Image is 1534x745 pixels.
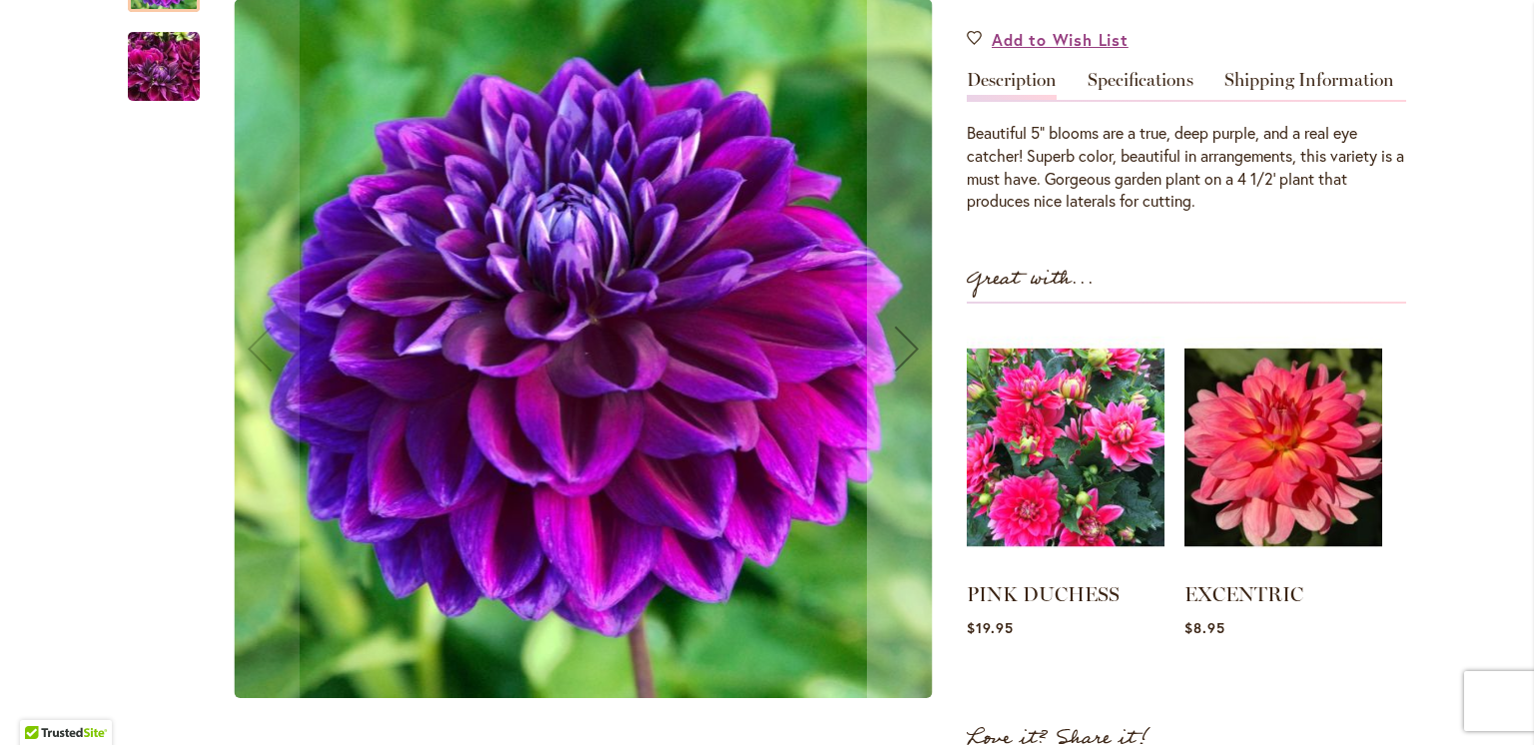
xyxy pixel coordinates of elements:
[1224,71,1394,100] a: Shipping Information
[967,324,1164,571] img: PINK DUCHESS
[1184,618,1225,637] span: $8.95
[1184,582,1303,606] a: EXCENTRIC
[967,71,1406,213] div: Detailed Product Info
[992,28,1129,51] span: Add to Wish List
[1088,71,1193,100] a: Specifications
[15,674,71,730] iframe: Launch Accessibility Center
[967,263,1095,296] strong: Great with...
[967,122,1406,213] div: Beautiful 5” blooms are a true, deep purple, and a real eye catcher! Superb color, beautiful in a...
[967,28,1129,51] a: Add to Wish List
[967,71,1057,100] a: Description
[1184,324,1382,571] img: EXCENTRIC
[128,12,200,101] div: BOOGIE NITES
[967,618,1014,637] span: $19.95
[967,582,1120,606] a: PINK DUCHESS
[128,19,200,115] img: BOOGIE NITES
